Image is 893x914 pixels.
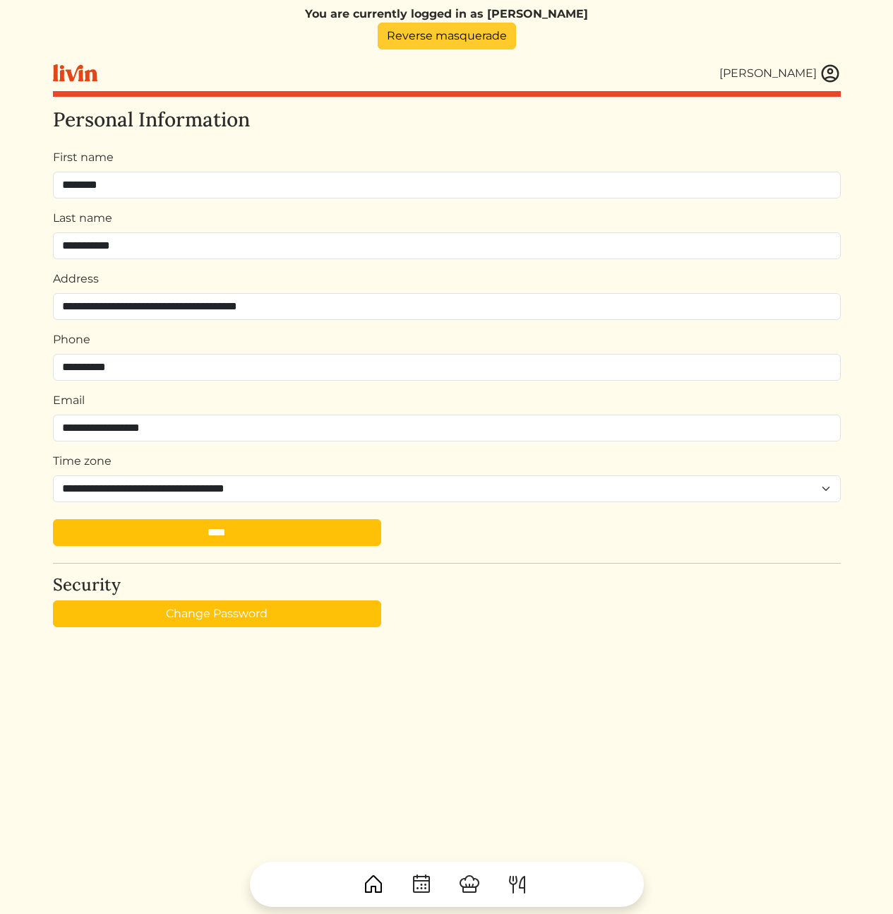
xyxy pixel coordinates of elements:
[53,453,112,470] label: Time zone
[820,63,841,84] img: user_account-e6e16d2ec92f44fc35f99ef0dc9cddf60790bfa021a6ecb1c896eb5d2907b31c.svg
[53,108,841,132] h3: Personal Information
[53,64,97,82] img: livin-logo-a0d97d1a881af30f6274990eb6222085a2533c92bbd1e4f22c21b4f0d0e3210c.svg
[53,392,85,409] label: Email
[458,873,481,896] img: ChefHat-a374fb509e4f37eb0702ca99f5f64f3b6956810f32a249b33092029f8484b388.svg
[53,210,112,227] label: Last name
[378,23,516,49] a: Reverse masquerade
[53,331,90,348] label: Phone
[410,873,433,896] img: CalendarDots-5bcf9d9080389f2a281d69619e1c85352834be518fbc73d9501aef674afc0d57.svg
[53,149,114,166] label: First name
[53,575,841,595] h4: Security
[719,65,817,82] div: [PERSON_NAME]
[53,600,381,627] a: Change Password
[362,873,385,896] img: House-9bf13187bcbb5817f509fe5e7408150f90897510c4275e13d0d5fca38e0b5951.svg
[53,271,99,287] label: Address
[506,873,529,896] img: ForkKnife-55491504ffdb50bab0c1e09e7649658475375261d09fd45db06cec23bce548bf.svg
